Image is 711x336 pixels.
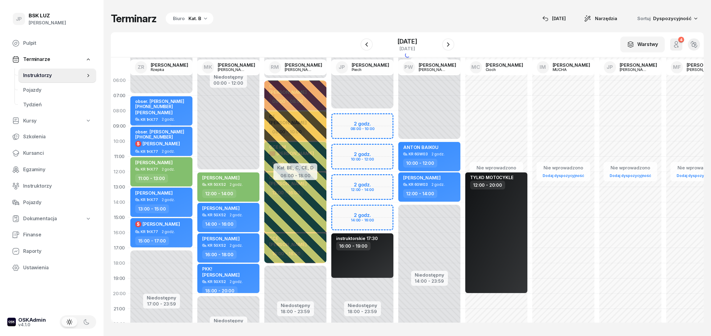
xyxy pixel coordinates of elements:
[653,16,692,21] span: Dyspozycyjność
[470,181,505,189] div: 12:00 - 20:00
[202,205,240,211] span: [PERSON_NAME]
[348,308,377,314] div: 18:00 - 23:59
[23,39,91,47] span: Pulpit
[620,63,657,67] div: [PERSON_NAME]
[281,308,310,314] div: 18:00 - 23:59
[164,12,213,25] button: BiuroKat. B
[202,220,237,228] div: 14:00 - 16:00
[23,101,91,109] span: Tydzień
[470,175,513,180] div: TYLKO MOTOCYKLE
[7,52,96,66] a: Terminarze
[29,19,66,27] div: [PERSON_NAME]
[18,83,96,97] a: Pojazdy
[111,164,128,179] div: 12:00
[336,242,371,250] div: 16:00 - 19:00
[264,59,327,75] a: RM[PERSON_NAME][PERSON_NAME]
[208,213,226,217] div: KR 5GX52
[111,210,128,225] div: 15:00
[7,195,96,210] a: Pojazdy
[403,175,441,181] span: [PERSON_NAME]
[111,149,128,164] div: 11:00
[607,65,613,70] span: JP
[135,99,189,109] div: obser. [PERSON_NAME] [PHONE_NUMBER]
[398,59,461,75] a: PW[PERSON_NAME][PERSON_NAME]
[230,213,243,217] span: 2 godz.
[143,141,180,147] span: [PERSON_NAME]
[397,38,417,44] div: [DATE]
[18,97,96,112] a: Tydzień
[607,172,653,179] a: Dodaj dyspozycyjność
[111,256,128,271] div: 18:00
[204,65,212,70] span: MK
[607,163,653,181] button: Nie wprowadzonoDodaj dyspozycyjność
[143,221,180,227] span: [PERSON_NAME]
[23,72,85,80] span: Instruktorzy
[208,243,226,247] div: KR 5GX52
[111,13,157,24] h1: Terminarz
[135,160,173,165] span: [PERSON_NAME]
[331,59,394,75] a: JP[PERSON_NAME]Piech
[620,68,649,72] div: [PERSON_NAME]
[23,166,91,174] span: Egzaminy
[465,59,528,75] a: MC[PERSON_NAME]Cioch
[670,38,682,51] button: 4
[111,240,128,256] div: 17:00
[540,164,586,172] div: Nie wprowadzono
[138,65,144,70] span: ZR
[23,86,91,94] span: Pojazdy
[135,190,173,196] span: [PERSON_NAME]
[23,182,91,190] span: Instruktorzy
[208,280,226,284] div: KR 5GX52
[7,318,16,326] img: logo-xs-dark@2x.png
[111,134,128,149] div: 10:00
[111,301,128,317] div: 21:00
[202,272,240,278] span: [PERSON_NAME]
[271,65,279,70] span: RM
[599,59,662,75] a: JP[PERSON_NAME][PERSON_NAME]
[404,65,413,70] span: PW
[540,172,586,179] a: Dodaj dyspozycyjność
[16,16,22,22] span: JP
[162,149,175,154] span: 2 godz.
[135,204,169,213] div: 13:00 - 15:00
[111,286,128,301] div: 20:00
[130,59,193,75] a: ZR[PERSON_NAME]Rzepka
[486,63,523,67] div: [PERSON_NAME]
[111,225,128,240] div: 16:00
[29,13,66,18] div: BSK LUZ
[415,271,444,285] button: Niedostępny14:00 - 23:59
[135,110,173,115] span: [PERSON_NAME]
[471,65,480,70] span: MC
[473,163,519,181] button: Nie wprowadzonoDodaj dyspozycyjność
[352,68,381,72] div: Piech
[202,189,236,198] div: 12:00 - 14:00
[415,277,444,284] div: 14:00 - 23:59
[135,174,168,183] div: 11:00 - 13:00
[7,129,96,144] a: Szkolenia
[336,236,378,241] div: instruktorskie 17:30
[678,37,684,43] div: 4
[595,15,617,22] span: Narzędzia
[620,37,665,52] button: Warstwy
[23,55,50,63] span: Terminarze
[532,59,595,75] a: IM[PERSON_NAME]MUCHA
[213,317,244,331] button: Niedostępny20:00 - 23:59
[111,195,128,210] div: 14:00
[230,280,243,284] span: 2 godz.
[23,199,91,207] span: Pojazdy
[431,182,445,187] span: 2 godz.
[147,295,176,300] div: Niedostępny
[18,323,46,327] div: v4.1.0
[162,167,175,172] span: 2 godz.
[173,15,185,22] div: Biuro
[7,179,96,193] a: Instruktorzy
[7,146,96,161] a: Kursanci
[285,68,314,72] div: [PERSON_NAME]
[162,230,175,234] span: 2 godz.
[162,198,175,202] span: 2 godz.
[673,65,681,70] span: MF
[137,222,140,226] span: $
[141,198,158,202] div: KR 1HX77
[285,63,322,67] div: [PERSON_NAME]
[397,46,417,51] div: [DATE]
